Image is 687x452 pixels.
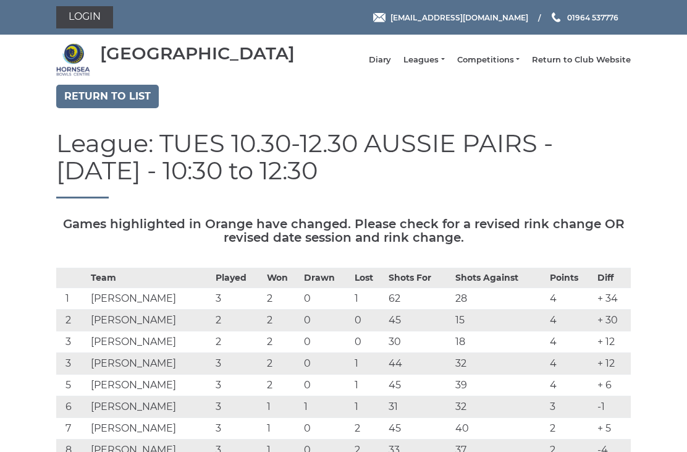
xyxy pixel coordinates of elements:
td: 2 [264,353,301,375]
th: Team [88,268,213,288]
td: 2 [213,331,263,353]
span: 01964 537776 [567,12,618,22]
td: 1 [352,396,386,418]
th: Points [547,268,594,288]
td: 2 [264,288,301,310]
td: 3 [213,353,263,375]
td: + 34 [594,288,631,310]
td: 4 [547,288,594,310]
td: 1 [264,396,301,418]
td: 1 [352,375,386,396]
td: 3 [547,396,594,418]
a: Return to list [56,85,159,108]
td: 45 [386,375,452,396]
td: 0 [301,288,352,310]
td: 45 [386,418,452,440]
a: Leagues [403,54,444,66]
td: 2 [213,310,263,331]
td: 32 [452,396,547,418]
img: Hornsea Bowls Centre [56,43,90,77]
td: 32 [452,353,547,375]
td: [PERSON_NAME] [88,418,213,440]
td: 4 [547,331,594,353]
td: 5 [56,375,88,396]
th: Drawn [301,268,352,288]
a: Diary [369,54,391,66]
a: Phone us 01964 537776 [550,12,618,23]
th: Won [264,268,301,288]
th: Played [213,268,263,288]
td: 3 [56,353,88,375]
td: [PERSON_NAME] [88,353,213,375]
td: 3 [213,396,263,418]
td: 1 [352,288,386,310]
td: + 12 [594,331,631,353]
th: Shots For [386,268,452,288]
td: 0 [352,331,386,353]
th: Lost [352,268,386,288]
td: 0 [301,418,352,440]
h1: League: TUES 10.30-12.30 AUSSIE PAIRS - [DATE] - 10:30 to 12:30 [56,130,631,198]
a: Login [56,6,113,28]
a: Return to Club Website [532,54,631,66]
td: 28 [452,288,547,310]
td: 1 [264,418,301,440]
td: 0 [301,310,352,331]
td: 0 [301,375,352,396]
td: + 5 [594,418,631,440]
td: + 30 [594,310,631,331]
th: Shots Against [452,268,547,288]
td: 15 [452,310,547,331]
td: 31 [386,396,452,418]
td: 7 [56,418,88,440]
a: Competitions [457,54,520,66]
td: 3 [56,331,88,353]
td: 2 [547,418,594,440]
td: 1 [56,288,88,310]
td: 18 [452,331,547,353]
td: 4 [547,353,594,375]
span: [EMAIL_ADDRESS][DOMAIN_NAME] [390,12,528,22]
td: 2 [56,310,88,331]
td: 2 [264,310,301,331]
td: 4 [547,375,594,396]
td: 62 [386,288,452,310]
td: 30 [386,331,452,353]
td: 2 [264,375,301,396]
td: 1 [352,353,386,375]
td: -1 [594,396,631,418]
td: [PERSON_NAME] [88,288,213,310]
h5: Games highlighted in Orange have changed. Please check for a revised rink change OR revised date ... [56,217,631,244]
td: [PERSON_NAME] [88,396,213,418]
td: 40 [452,418,547,440]
td: 0 [301,331,352,353]
td: 6 [56,396,88,418]
td: + 12 [594,353,631,375]
a: Email [EMAIL_ADDRESS][DOMAIN_NAME] [373,12,528,23]
td: 44 [386,353,452,375]
td: 2 [352,418,386,440]
td: [PERSON_NAME] [88,310,213,331]
td: 2 [264,331,301,353]
td: [PERSON_NAME] [88,331,213,353]
td: 0 [352,310,386,331]
img: Email [373,13,386,22]
img: Phone us [552,12,560,22]
td: 3 [213,375,263,396]
td: [PERSON_NAME] [88,375,213,396]
td: 3 [213,288,263,310]
td: 4 [547,310,594,331]
td: + 6 [594,375,631,396]
td: 45 [386,310,452,331]
div: [GEOGRAPHIC_DATA] [100,44,295,63]
td: 3 [213,418,263,440]
td: 1 [301,396,352,418]
th: Diff [594,268,631,288]
td: 39 [452,375,547,396]
td: 0 [301,353,352,375]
